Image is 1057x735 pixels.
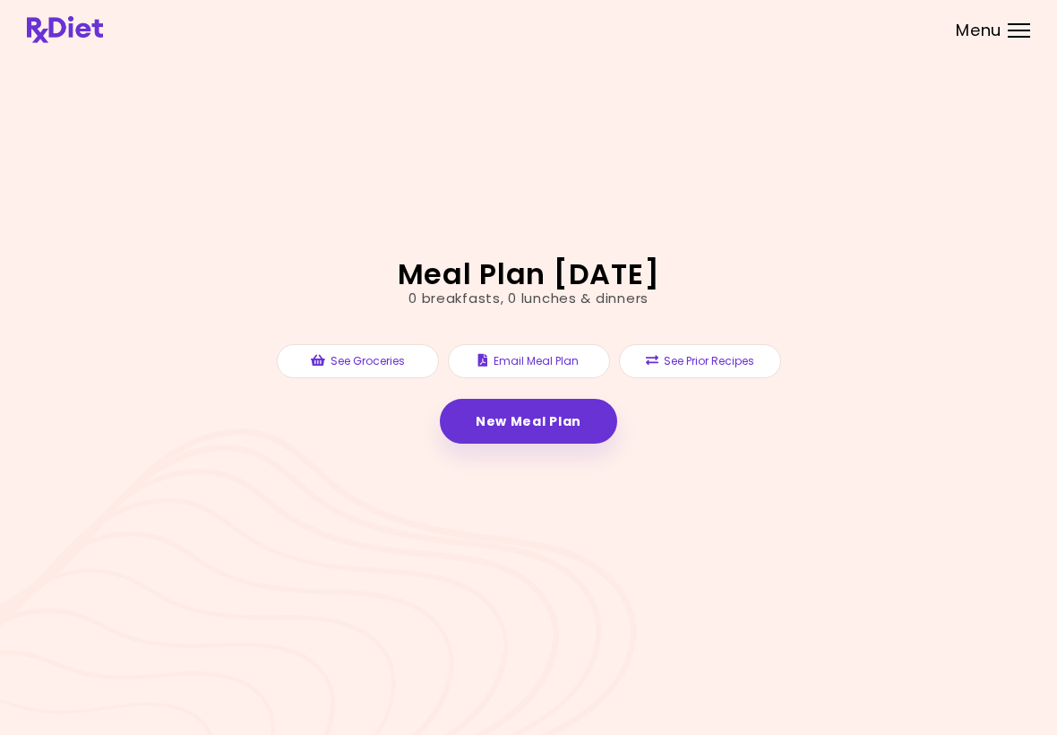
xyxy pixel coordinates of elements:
a: New Meal Plan [440,399,617,444]
button: See Prior Recipes [619,344,781,378]
div: 0 breakfasts , 0 lunches & dinners [408,289,649,309]
h2: Meal Plan [DATE] [398,260,660,289]
img: RxDiet [27,16,103,43]
button: See Groceries [277,344,439,378]
button: Email Meal Plan [448,344,610,378]
span: Menu [956,22,1001,39]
